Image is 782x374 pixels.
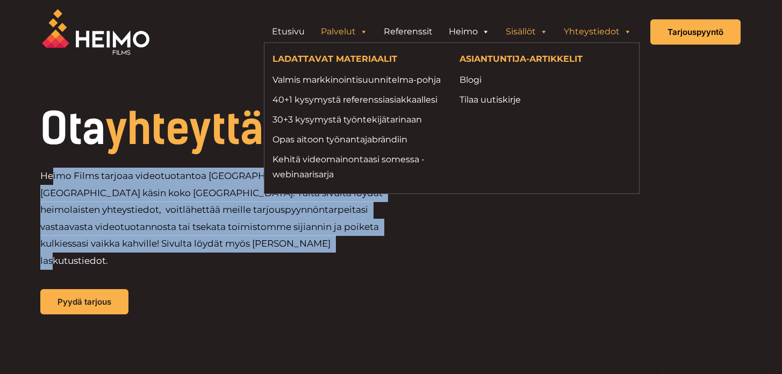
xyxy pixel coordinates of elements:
img: Heimo Filmsin logo [42,9,149,55]
a: Valmis markkinointisuunnitelma-pohja [272,73,444,87]
a: Pyydä tarjous [40,289,128,314]
a: Referenssit [376,21,441,42]
a: Heimo [441,21,498,42]
a: 40+1 kysymystä referenssiasiakkaallesi [272,92,444,107]
a: Sisällöt [498,21,556,42]
a: Opas aitoon työnantajabrändiin [272,132,444,147]
span: yhteyttä [105,103,263,155]
a: Kehitä videomainontaasi somessa -webinaarisarja [272,152,444,181]
a: Etusivu [264,21,313,42]
a: lähettää meille tarjouspyynnön [183,204,325,215]
h1: Ota [40,107,464,150]
a: Blogi [460,73,631,87]
p: Heimo Films tarjoaa videotuotantoa [GEOGRAPHIC_DATA] ja [GEOGRAPHIC_DATA] käsin koko [GEOGRAPHIC_... [40,168,391,269]
a: Tilaa uutiskirje [460,92,631,107]
a: Yhteystiedot [556,21,640,42]
a: 30+3 kysymystä työntekijätarinaan [272,112,444,127]
a: Tarjouspyyntö [650,19,741,45]
h4: ASIANTUNTIJA-ARTIKKELIT [460,54,631,67]
aside: Header Widget 1 [259,21,645,42]
h4: LADATTAVAT MATERIAALIT [272,54,444,67]
a: Palvelut [313,21,376,42]
span: Pyydä tarjous [58,298,111,306]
